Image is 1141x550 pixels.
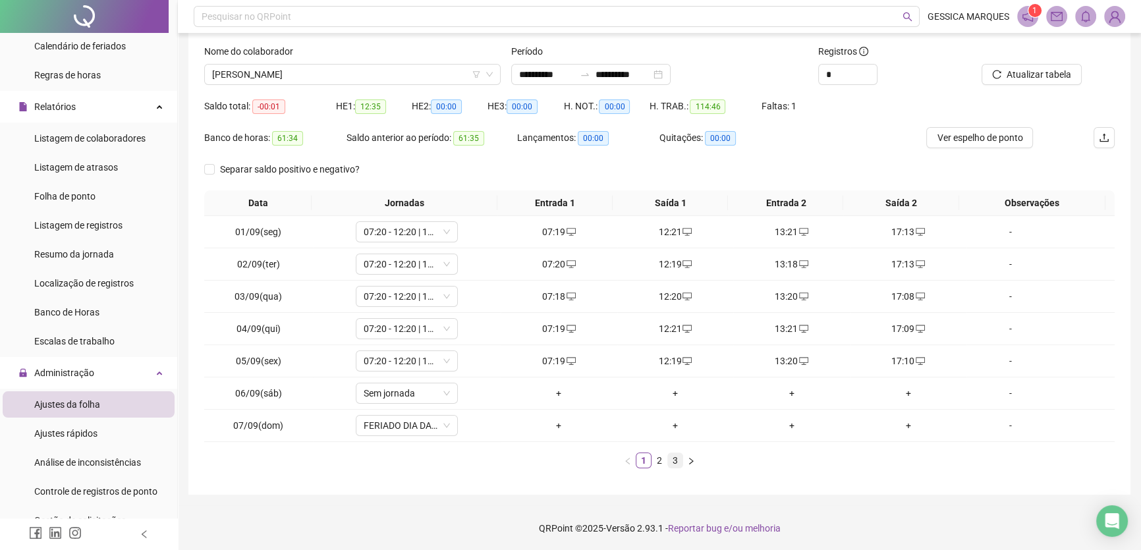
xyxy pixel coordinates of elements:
span: facebook [29,526,42,539]
span: Folha de ponto [34,191,96,202]
span: instagram [69,526,82,539]
div: 13:20 [738,354,845,368]
span: desktop [681,324,692,333]
span: desktop [565,260,576,269]
a: 2 [652,453,667,468]
span: Ajustes rápidos [34,428,97,439]
span: 02/09(ter) [237,259,280,269]
div: H. NOT.: [563,99,649,114]
div: 12:20 [623,289,729,304]
span: Escalas de trabalho [34,336,115,346]
div: 12:21 [623,225,729,239]
span: Administração [34,368,94,378]
span: desktop [914,227,925,236]
a: 1 [636,453,651,468]
span: left [140,530,149,539]
span: 00:00 [705,131,736,146]
div: 13:21 [738,225,845,239]
span: desktop [565,292,576,301]
div: 07:19 [506,354,612,368]
div: - [972,289,1049,304]
span: 05/09(sex) [236,356,281,366]
span: upload [1099,132,1109,143]
div: - [972,386,1049,400]
label: Período [511,44,551,59]
span: Análise de inconsistências [34,457,141,468]
span: desktop [681,292,692,301]
div: 07:20 [506,257,612,271]
div: - [972,225,1049,239]
div: + [855,386,961,400]
div: - [972,257,1049,271]
span: Relatórios [34,101,76,112]
span: Ver espelho de ponto [937,130,1022,145]
div: 17:13 [855,257,961,271]
span: desktop [681,260,692,269]
div: + [855,418,961,433]
li: 1 [636,453,652,468]
div: Banco de horas: [204,130,347,146]
th: Observações [959,190,1105,216]
li: Página anterior [620,453,636,468]
div: H. TRAB.: [649,99,761,114]
div: HE 1: [336,99,412,114]
span: FRANCISCA JARILENE COELHO DA SILVA [212,65,493,84]
span: 00:00 [431,99,462,114]
span: Listagem de colaboradores [34,133,146,144]
span: desktop [914,356,925,366]
span: to [580,69,590,80]
span: down [443,228,451,236]
div: - [972,418,1049,433]
span: 03/09(qua) [235,291,282,302]
th: Saída 2 [843,190,959,216]
span: desktop [914,324,925,333]
span: Gestão de solicitações [34,515,126,526]
button: Atualizar tabela [982,64,1082,85]
span: down [443,260,451,268]
span: 04/09(qui) [237,323,281,334]
span: Regras de horas [34,70,101,80]
span: Resumo da jornada [34,249,114,260]
span: GESSICA MARQUES [928,9,1009,24]
span: filter [472,70,480,78]
span: 01/09(seg) [235,227,281,237]
span: 00:00 [599,99,630,114]
div: HE 2: [412,99,487,114]
div: Saldo anterior ao período: [347,130,517,146]
span: 07/09(dom) [233,420,283,431]
span: Registros [818,44,868,59]
span: 61:35 [453,131,484,146]
li: 3 [667,453,683,468]
button: Ver espelho de ponto [926,127,1033,148]
span: Ajustes da folha [34,399,100,410]
span: down [443,389,451,397]
span: desktop [681,227,692,236]
div: 13:21 [738,321,845,336]
span: desktop [798,292,808,301]
span: FERIADO DIA DA INDEPENDÊNCIA [364,416,450,435]
span: desktop [914,260,925,269]
span: desktop [565,324,576,333]
span: Calendário de feriados [34,41,126,51]
button: left [620,453,636,468]
th: Saída 1 [613,190,728,216]
span: linkedin [49,526,62,539]
span: down [443,357,451,365]
div: 17:13 [855,225,961,239]
span: 12:35 [355,99,386,114]
span: -00:01 [252,99,285,114]
div: - [972,354,1049,368]
span: lock [18,368,28,377]
img: 84574 [1105,7,1125,26]
span: 07:20 - 12:20 | 13:20 - 17:08 [364,351,450,371]
span: Faltas: 1 [761,101,796,111]
span: 07:20 - 12:20 | 13:20 - 17:08 [364,319,450,339]
span: desktop [798,227,808,236]
span: Observações [964,196,1100,210]
div: Open Intercom Messenger [1096,505,1128,537]
span: desktop [798,260,808,269]
span: desktop [565,227,576,236]
th: Entrada 2 [728,190,843,216]
span: desktop [914,292,925,301]
label: Nome do colaborador [204,44,302,59]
